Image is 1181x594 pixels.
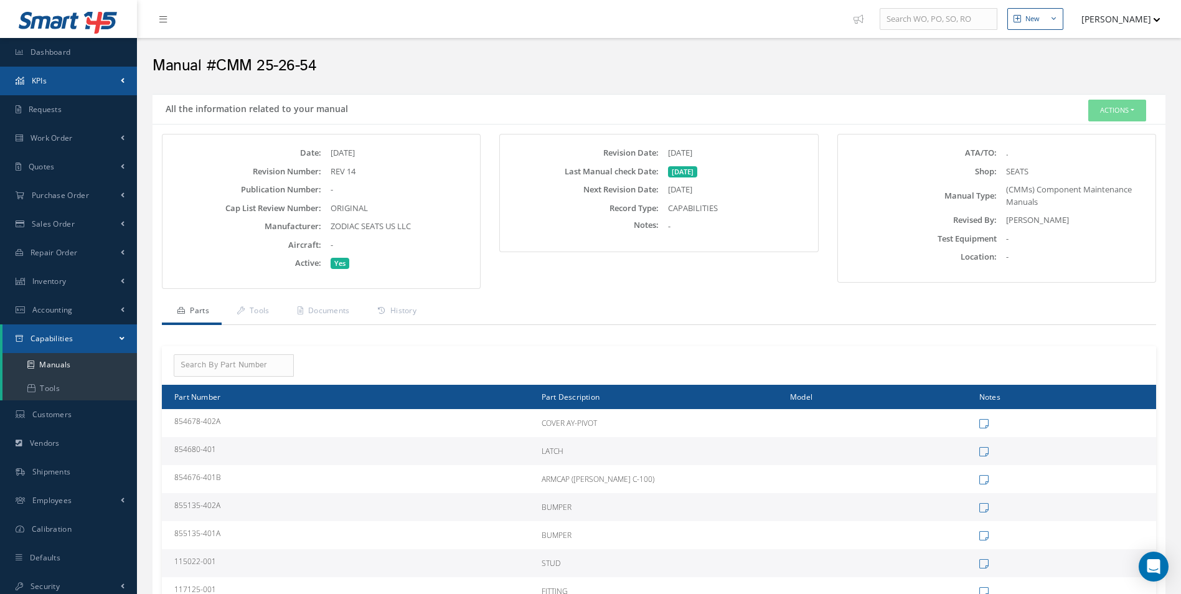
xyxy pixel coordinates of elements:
a: Capabilities [2,324,137,353]
td: 854680-401 [162,437,537,465]
div: Open Intercom Messenger [1139,552,1169,582]
label: Record Type: [503,204,659,213]
label: Revision Date: [503,148,659,158]
input: Search By Part Number [174,354,294,377]
span: Purchase Order [32,190,89,200]
label: Revised By: [841,215,997,225]
div: (CMMs) Component Maintenance Manuals [997,184,1152,208]
a: Manuals [2,353,137,377]
label: Notes: [503,220,659,233]
span: Inventory [32,276,67,286]
label: Manufacturer: [166,222,321,231]
span: Shipments [32,466,71,477]
div: SEATS [997,166,1152,178]
input: Search WO, PO, SO, RO [880,8,997,31]
button: [PERSON_NAME] [1070,7,1160,31]
td: ARMCAP ([PERSON_NAME] C-100) [537,465,785,493]
label: Last Manual check Date: [503,167,659,176]
span: Part Description [542,390,600,402]
td: LATCH [537,437,785,465]
div: - [997,251,1152,263]
label: Test Equipment [841,234,997,243]
span: Notes [979,390,1000,402]
span: Security [31,581,60,592]
div: ORIGINAL [321,202,477,215]
button: Actions [1088,100,1146,121]
div: - [659,220,814,233]
span: Calibration [32,524,72,534]
label: Location: [841,252,997,262]
span: Accounting [32,304,73,315]
span: Dashboard [31,47,71,57]
label: Next Revision Date: [503,185,659,194]
h5: All the information related to your manual [162,100,348,115]
td: COVER AY-PIVOT [537,409,785,437]
div: [DATE] [659,147,814,159]
td: STUD [537,549,785,577]
td: 115022-001 [162,549,537,577]
label: Aircraft: [166,240,321,250]
div: - [997,233,1152,245]
a: Documents [282,299,362,325]
span: Defaults [30,552,60,563]
label: Shop: [841,167,997,176]
td: 854678-402A [162,409,537,437]
span: Capabilities [31,333,73,344]
span: Repair Order [31,247,78,258]
span: Quotes [29,161,55,172]
div: New [1025,14,1040,24]
span: Requests [29,104,62,115]
label: Date: [166,148,321,158]
td: 855135-401A [162,521,537,549]
span: KPIs [32,75,47,86]
td: BUMPER [537,521,785,549]
span: Yes [331,258,349,269]
span: ZODIAC SEATS US LLC [331,220,411,232]
label: Manual Type: [841,191,997,200]
a: History [362,299,429,325]
label: Active: [166,258,321,268]
span: Work Order [31,133,73,143]
td: 855135-402A [162,493,537,521]
div: - [321,184,477,196]
div: [DATE] [321,147,477,159]
div: [PERSON_NAME] [997,214,1152,227]
a: Tools [222,299,282,325]
div: CAPABILITIES [659,202,814,215]
label: ATA/TO: [841,148,997,158]
a: Tools [2,377,137,400]
span: Customers [32,409,72,420]
span: Sales Order [32,219,75,229]
td: BUMPER [537,493,785,521]
div: [DATE] [659,184,814,196]
button: New [1007,8,1063,30]
span: [DATE] [668,166,697,177]
a: Parts [162,299,222,325]
label: Cap List Review Number: [166,204,321,213]
div: . [997,147,1152,159]
span: Part Number [174,390,220,402]
label: Publication Number: [166,185,321,194]
div: - [321,239,477,252]
span: Vendors [30,438,60,448]
span: Employees [32,495,72,506]
h2: Manual #CMM 25-26-54 [153,57,1165,75]
div: REV 14 [321,166,477,178]
td: 854676-401B [162,465,537,493]
span: Model [790,390,812,402]
label: Revision Number: [166,167,321,176]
